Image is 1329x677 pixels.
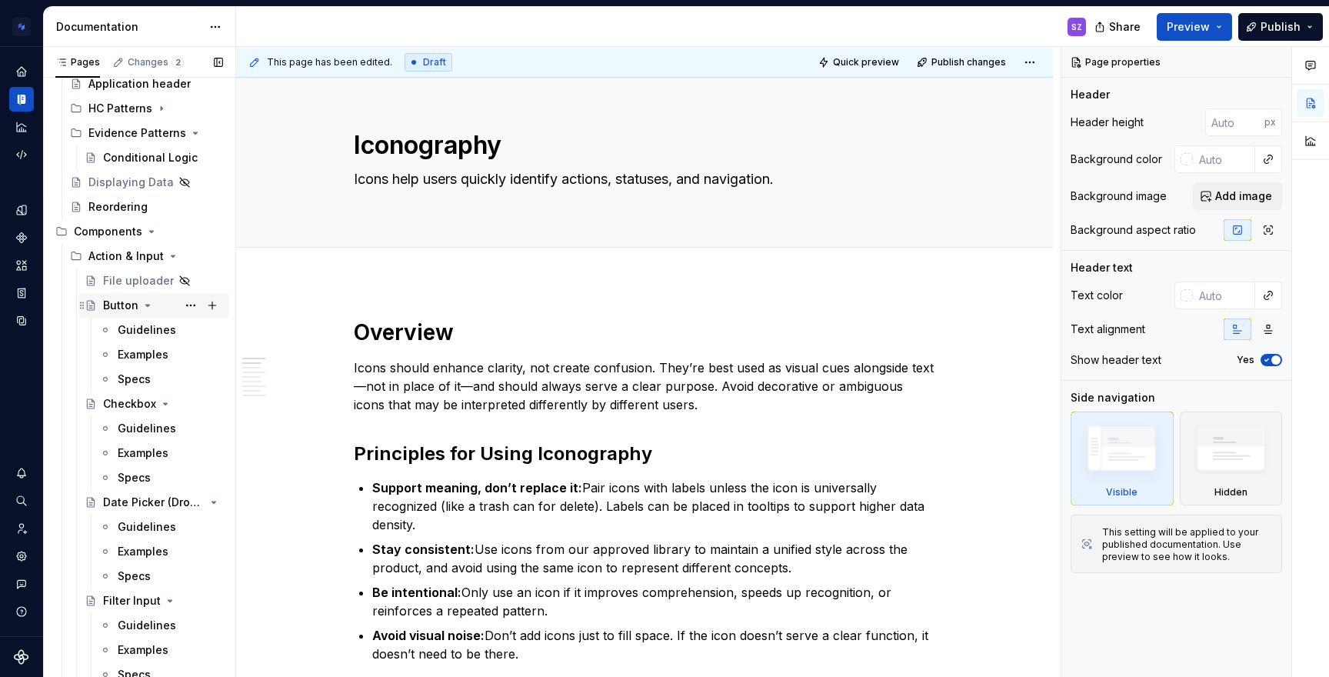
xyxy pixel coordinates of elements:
[9,461,34,485] button: Notifications
[103,593,161,609] div: Filter Input
[78,490,229,515] a: Date Picker (DropdownDatePicker)
[78,268,229,293] a: File uploader
[931,56,1006,68] span: Publish changes
[93,441,229,465] a: Examples
[128,56,184,68] div: Changes
[9,489,34,513] button: Search ⌘K
[1071,412,1174,505] div: Visible
[93,465,229,490] a: Specs
[55,56,100,68] div: Pages
[372,626,935,663] p: Don’t add icons just to fill space. If the icon doesn’t serve a clear function, it doesn’t need t...
[9,225,34,250] div: Components
[354,442,652,465] strong: Principles for Using Iconography
[1071,222,1196,238] div: Background aspect ratio
[88,76,191,92] div: Application header
[118,519,176,535] div: Guidelines
[64,244,229,268] div: Action & Input
[1193,282,1255,309] input: Auto
[9,115,34,139] a: Analytics
[372,540,935,577] p: Use icons from our approved library to maintain a unified style across the product, and avoid usi...
[118,445,168,461] div: Examples
[267,56,392,68] span: This page has been edited.
[64,72,229,96] a: Application header
[78,145,229,170] a: Conditional Logic
[78,589,229,613] a: Filter Input
[1071,188,1167,204] div: Background image
[172,56,184,68] span: 2
[88,248,164,264] div: Action & Input
[78,293,229,318] a: Button
[9,516,34,541] a: Invite team
[351,167,932,210] textarea: Icons help users quickly identify actions, statuses, and navigation.
[1214,486,1247,499] div: Hidden
[1109,19,1141,35] span: Share
[56,19,202,35] div: Documentation
[1071,288,1123,303] div: Text color
[1071,390,1155,405] div: Side navigation
[9,281,34,305] a: Storybook stories
[1238,13,1323,41] button: Publish
[1071,115,1144,130] div: Header height
[103,495,205,510] div: Date Picker (DropdownDatePicker)
[1071,87,1110,102] div: Header
[64,170,229,195] a: Displaying Data
[814,52,906,73] button: Quick preview
[9,198,34,222] div: Design tokens
[1205,108,1264,136] input: Auto
[93,367,229,392] a: Specs
[93,564,229,589] a: Specs
[74,224,142,239] div: Components
[9,544,34,569] a: Settings
[1193,145,1255,173] input: Auto
[1237,354,1254,366] label: Yes
[372,583,935,620] p: Only use an icon if it improves comprehension, speeds up recognition, or reinforces a repeated pa...
[88,125,186,141] div: Evidence Patterns
[93,318,229,342] a: Guidelines
[9,59,34,84] a: Home
[118,347,168,362] div: Examples
[93,613,229,638] a: Guidelines
[372,628,485,643] strong: Avoid visual noise:
[1071,152,1162,167] div: Background color
[9,142,34,167] div: Code automation
[64,121,229,145] div: Evidence Patterns
[1087,13,1151,41] button: Share
[14,649,29,665] svg: Supernova Logo
[9,572,34,596] div: Contact support
[354,359,935,414] p: Icons should enhance clarity, not create confusion. They’re best used as visual cues alongside te...
[1215,188,1272,204] span: Add image
[1264,116,1276,128] p: px
[118,322,176,338] div: Guidelines
[9,253,34,278] a: Assets
[1167,19,1210,35] span: Preview
[372,542,475,557] strong: Stay consistent:
[1180,412,1283,505] div: Hidden
[372,585,461,600] strong: Be intentional:
[118,569,151,584] div: Specs
[93,342,229,367] a: Examples
[9,87,34,112] a: Documentation
[1102,526,1272,563] div: This setting will be applied to your published documentation. Use preview to see how it looks.
[1106,486,1137,499] div: Visible
[88,199,148,215] div: Reordering
[372,480,582,495] strong: Support meaning, don’t replace it:
[9,308,34,333] div: Data sources
[1071,260,1133,275] div: Header text
[64,96,229,121] div: HC Patterns
[118,618,176,633] div: Guidelines
[118,470,151,485] div: Specs
[118,421,176,436] div: Guidelines
[103,298,138,313] div: Button
[88,175,174,190] div: Displaying Data
[372,479,935,534] p: Pair icons with labels unless the icon is universally recognized (like a trash can for delete). L...
[354,318,935,346] h1: Overview
[103,150,198,165] div: Conditional Logic
[1157,13,1232,41] button: Preview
